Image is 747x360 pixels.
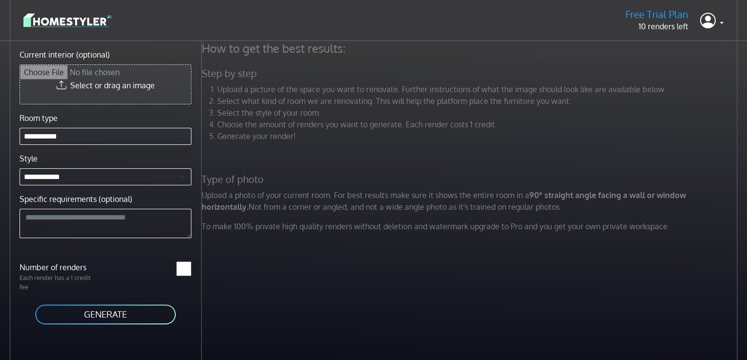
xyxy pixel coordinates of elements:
li: Choose the amount of renders you want to generate. Each render costs 1 credit. [217,119,740,130]
label: Current interior (optional) [20,49,110,60]
img: logo-3de290ba35641baa71223ecac5eacb59cb85b4c7fdf211dc9aaecaaee71ea2f8.svg [23,12,111,29]
label: Specific requirements (optional) [20,193,132,205]
h5: Step by step [196,67,746,80]
label: Style [20,153,38,164]
button: GENERATE [34,303,177,325]
li: Select the style of your room. [217,107,740,119]
h4: How to get the best results: [196,41,746,56]
h5: Type of photo [196,173,746,185]
h5: Free Trial Plan [625,8,688,20]
label: Number of renders [14,261,105,273]
li: Select what kind of room we are renovating. This will help the platform place the furniture you w... [217,95,740,107]
label: Room type [20,112,58,124]
p: Upload a photo of your current room. For best results make sure it shows the entire room in a Not... [196,189,746,213]
p: Each render has a 1 credit fee [14,273,105,292]
p: To make 100% private high quality renders without deletion and watermark upgrade to Pro and you g... [196,220,746,232]
p: 10 renders left [625,20,688,32]
li: Upload a picture of the space you want to renovate. Further instructions of what the image should... [217,83,740,95]
li: Generate your render! [217,130,740,142]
